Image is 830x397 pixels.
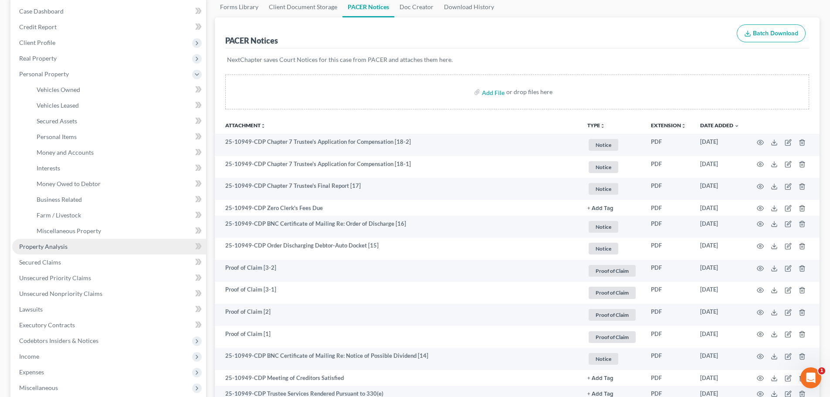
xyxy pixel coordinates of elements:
a: Proof of Claim [587,330,637,344]
a: Property Analysis [12,239,206,254]
button: Batch Download [737,24,806,43]
td: [DATE] [693,200,746,216]
button: + Add Tag [587,376,613,381]
a: Interests [30,160,206,176]
a: Notice [587,182,637,196]
td: [DATE] [693,260,746,282]
td: [DATE] [693,178,746,200]
span: Batch Download [753,30,798,37]
i: expand_more [734,123,739,129]
td: Proof of Claim [2] [215,304,580,326]
td: [DATE] [693,134,746,156]
span: Miscellaneous Property [37,227,101,234]
a: Vehicles Owned [30,82,206,98]
span: Notice [589,139,618,151]
td: PDF [644,134,693,156]
td: [DATE] [693,238,746,260]
a: Extensionunfold_more [651,122,686,129]
td: [DATE] [693,216,746,238]
span: Proof of Claim [589,265,636,277]
span: Proof of Claim [589,309,636,321]
a: Notice [587,138,637,152]
td: PDF [644,178,693,200]
a: Notice [587,352,637,366]
a: Farm / Livestock [30,207,206,223]
a: Proof of Claim [587,285,637,300]
span: Expenses [19,368,44,376]
span: Vehicles Owned [37,86,80,93]
a: Notice [587,241,637,256]
span: Farm / Livestock [37,211,81,219]
a: Executory Contracts [12,317,206,333]
span: Notice [589,221,618,233]
div: PACER Notices [225,35,278,46]
td: PDF [644,370,693,386]
span: Secured Claims [19,258,61,266]
span: Notice [589,353,618,365]
i: unfold_more [600,123,605,129]
button: TYPEunfold_more [587,123,605,129]
a: Vehicles Leased [30,98,206,113]
i: unfold_more [261,123,266,129]
span: Miscellaneous [19,384,58,391]
td: Proof of Claim [3-2] [215,260,580,282]
span: Business Related [37,196,82,203]
span: Codebtors Insiders & Notices [19,337,98,344]
td: [DATE] [693,326,746,348]
span: Proof of Claim [589,331,636,343]
span: Proof of Claim [589,287,636,299]
span: Executory Contracts [19,321,75,329]
button: + Add Tag [587,206,613,211]
span: Notice [589,243,618,254]
a: Proof of Claim [587,264,637,278]
button: + Add Tag [587,391,613,397]
td: PDF [644,282,693,304]
iframe: Intercom live chat [800,367,821,388]
span: Case Dashboard [19,7,64,15]
td: 25-10949-CDP Meeting of Creditors Satisfied [215,370,580,386]
a: Secured Claims [12,254,206,270]
td: 25-10949-CDP Chapter 7 Trustee's Final Report [17] [215,178,580,200]
i: unfold_more [681,123,686,129]
td: PDF [644,238,693,260]
span: Income [19,353,39,360]
span: Personal Items [37,133,77,140]
span: Real Property [19,54,57,62]
td: [DATE] [693,348,746,370]
td: 25-10949-CDP Order Discharging Debtor-Auto Docket [15] [215,238,580,260]
a: Lawsuits [12,302,206,317]
span: Notice [589,161,618,173]
a: Attachmentunfold_more [225,122,266,129]
a: Notice [587,220,637,234]
td: 25-10949-CDP Zero Clerk's Fees Due [215,200,580,216]
td: [DATE] [693,282,746,304]
td: Proof of Claim [3-1] [215,282,580,304]
span: Personal Property [19,70,69,78]
span: Lawsuits [19,305,43,313]
td: PDF [644,348,693,370]
a: Case Dashboard [12,3,206,19]
span: Vehicles Leased [37,102,79,109]
a: Proof of Claim [587,308,637,322]
a: Money Owed to Debtor [30,176,206,192]
td: PDF [644,200,693,216]
span: Secured Assets [37,117,77,125]
a: Unsecured Priority Claims [12,270,206,286]
span: Credit Report [19,23,57,31]
a: Secured Assets [30,113,206,129]
td: PDF [644,156,693,178]
a: Personal Items [30,129,206,145]
td: 25-10949-CDP BNC Certificate of Mailing Re: Order of Discharge [16] [215,216,580,238]
p: NextChapter saves Court Notices for this case from PACER and attaches them here. [227,55,807,64]
span: Client Profile [19,39,55,46]
a: Notice [587,160,637,174]
td: 25-10949-CDP Chapter 7 Trustee's Application for Compensation [18-1] [215,156,580,178]
td: 25-10949-CDP BNC Certificate of Mailing Re: Notice of Possible Dividend [14] [215,348,580,370]
td: PDF [644,216,693,238]
td: [DATE] [693,156,746,178]
span: Property Analysis [19,243,68,250]
span: Money Owed to Debtor [37,180,101,187]
td: PDF [644,304,693,326]
td: [DATE] [693,304,746,326]
a: + Add Tag [587,374,637,382]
